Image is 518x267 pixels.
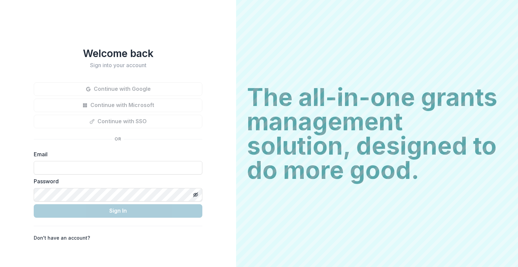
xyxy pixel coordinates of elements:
button: Continue with Microsoft [34,99,202,112]
p: Don't have an account? [34,234,90,241]
h2: Sign into your account [34,62,202,69]
button: Continue with Google [34,82,202,96]
label: Password [34,177,198,185]
label: Email [34,150,198,158]
button: Continue with SSO [34,115,202,128]
h1: Welcome back [34,47,202,59]
button: Toggle password visibility [190,189,201,200]
button: Sign In [34,204,202,218]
